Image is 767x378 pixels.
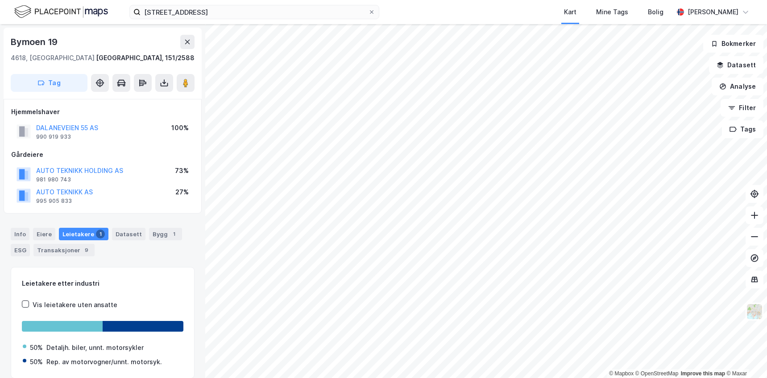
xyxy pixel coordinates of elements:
[722,335,767,378] iframe: Chat Widget
[11,107,194,117] div: Hjemmelshaver
[596,7,628,17] div: Mine Tags
[712,78,763,95] button: Analyse
[36,197,72,205] div: 995 905 833
[96,53,195,63] div: [GEOGRAPHIC_DATA], 151/2588
[709,56,763,74] button: Datasett
[703,35,763,53] button: Bokmerker
[96,230,105,238] div: 1
[82,246,91,255] div: 9
[141,5,368,19] input: Søk på adresse, matrikkel, gårdeiere, leietakere eller personer
[14,4,108,20] img: logo.f888ab2527a4732fd821a326f86c7f29.svg
[11,35,59,49] div: Bymoen 19
[33,300,117,310] div: Vis leietakere uten ansatte
[635,370,679,377] a: OpenStreetMap
[175,165,189,176] div: 73%
[609,370,634,377] a: Mapbox
[681,370,725,377] a: Improve this map
[11,228,29,240] div: Info
[30,357,43,367] div: 50%
[11,244,30,256] div: ESG
[11,74,87,92] button: Tag
[722,120,763,138] button: Tags
[149,228,182,240] div: Bygg
[170,230,178,238] div: 1
[746,303,763,320] img: Z
[59,228,108,240] div: Leietakere
[33,244,95,256] div: Transaksjoner
[171,123,189,133] div: 100%
[22,278,183,289] div: Leietakere etter industri
[46,342,144,353] div: Detaljh. biler, unnt. motorsykler
[30,342,43,353] div: 50%
[175,187,189,197] div: 27%
[33,228,55,240] div: Eiere
[11,53,95,63] div: 4618, [GEOGRAPHIC_DATA]
[36,176,71,183] div: 981 980 743
[46,357,162,367] div: Rep. av motorvogner/unnt. motorsyk.
[112,228,145,240] div: Datasett
[11,149,194,160] div: Gårdeiere
[36,133,71,140] div: 990 919 933
[721,99,763,117] button: Filter
[564,7,576,17] div: Kart
[722,335,767,378] div: Kontrollprogram for chat
[648,7,663,17] div: Bolig
[688,7,738,17] div: [PERSON_NAME]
